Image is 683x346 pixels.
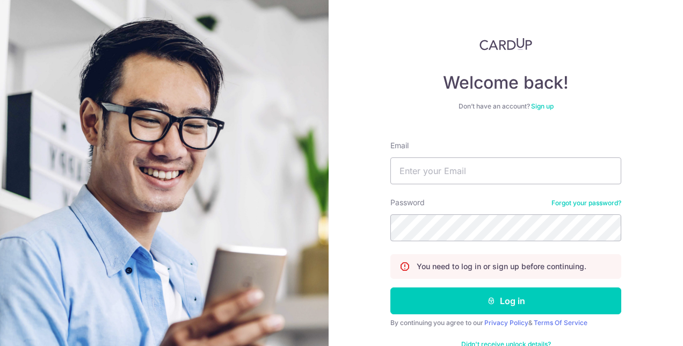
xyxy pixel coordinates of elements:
[531,102,554,110] a: Sign up
[484,319,528,327] a: Privacy Policy
[390,157,621,184] input: Enter your Email
[534,319,587,327] a: Terms Of Service
[390,319,621,327] div: By continuing you agree to our &
[390,72,621,93] h4: Welcome back!
[390,287,621,314] button: Log in
[479,38,532,51] img: CardUp Logo
[551,199,621,207] a: Forgot your password?
[417,261,586,272] p: You need to log in or sign up before continuing.
[390,197,425,208] label: Password
[390,102,621,111] div: Don’t have an account?
[390,140,409,151] label: Email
